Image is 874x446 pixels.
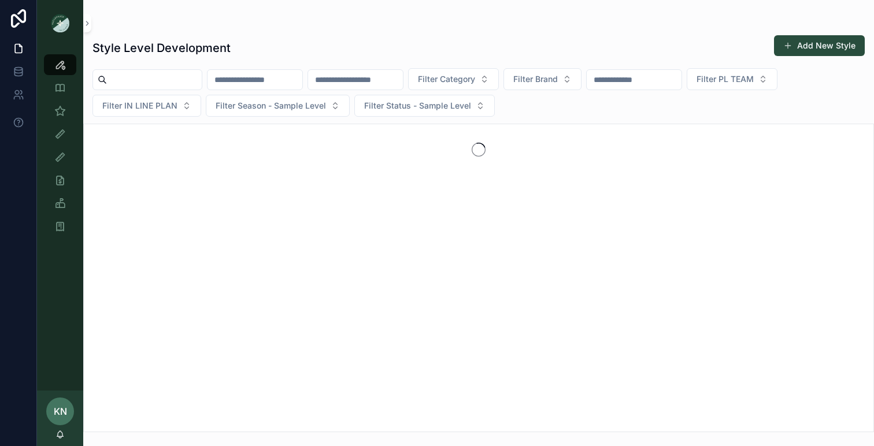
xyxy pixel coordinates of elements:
span: KN [54,404,67,418]
span: Filter Status - Sample Level [364,100,471,112]
button: Add New Style [774,35,865,56]
button: Select Button [503,68,582,90]
button: Select Button [92,95,201,117]
h1: Style Level Development [92,40,231,56]
button: Select Button [408,68,499,90]
button: Select Button [206,95,350,117]
span: Filter Brand [513,73,558,85]
span: Filter Season - Sample Level [216,100,326,112]
img: App logo [51,14,69,32]
button: Select Button [354,95,495,117]
span: Filter Category [418,73,475,85]
span: Filter IN LINE PLAN [102,100,177,112]
div: scrollable content [37,46,83,252]
button: Select Button [687,68,777,90]
span: Filter PL TEAM [697,73,754,85]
